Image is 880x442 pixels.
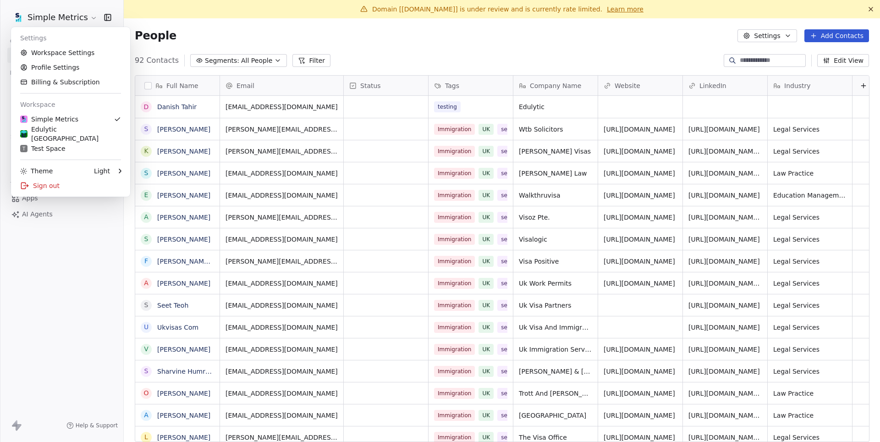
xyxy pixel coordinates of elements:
[519,102,592,111] span: Edulytic
[519,169,592,178] span: [PERSON_NAME] Law
[604,214,675,221] a: [URL][DOMAIN_NAME]
[519,257,592,266] span: Visa Positive
[143,388,148,398] div: O
[784,81,811,90] span: Industry
[773,169,847,178] span: Law Practice
[519,213,592,222] span: Visoz Pte.
[434,300,475,311] span: Immigration
[225,257,338,266] span: [PERSON_NAME][EMAIL_ADDRESS][DOMAIN_NAME]
[434,410,475,421] span: Immigration
[604,346,675,353] a: [URL][DOMAIN_NAME]
[604,192,675,199] a: [URL][DOMAIN_NAME]
[225,345,338,354] span: [EMAIL_ADDRESS][DOMAIN_NAME]
[773,191,847,200] span: Education Management
[519,147,592,156] span: [PERSON_NAME] Visas
[434,322,475,333] span: Immigration
[241,56,272,66] span: All People
[497,344,534,355] span: segment 1
[22,210,53,219] span: AI Agents
[144,146,148,156] div: K
[15,60,126,75] a: Profile Settings
[519,323,592,332] span: Uk Visa And Immigration
[497,278,534,289] span: segment 1
[530,81,581,90] span: Company Name
[144,344,148,354] div: V
[135,55,179,66] span: 92 Contacts
[478,322,494,333] span: UK
[604,126,675,133] a: [URL][DOMAIN_NAME]
[604,258,675,265] a: [URL][DOMAIN_NAME]
[773,367,847,376] span: Legal Services
[478,256,494,267] span: UK
[157,236,210,243] a: [PERSON_NAME]
[688,258,760,265] a: [URL][DOMAIN_NAME]
[478,278,494,289] span: UK
[604,412,675,419] a: [URL][DOMAIN_NAME]
[144,190,148,200] div: E
[27,11,88,23] span: Simple Metrics
[144,234,148,244] div: S
[6,177,29,191] span: Tools
[688,148,813,155] a: [URL][DOMAIN_NAME][PERSON_NAME]
[478,366,494,377] span: UK
[292,54,330,67] button: Filter
[434,212,475,223] span: Immigration
[144,322,148,332] div: U
[225,191,338,200] span: [EMAIL_ADDRESS][DOMAIN_NAME]
[13,12,24,23] img: sm-oviond-logo.png
[434,190,475,201] span: Immigration
[144,366,148,376] div: S
[817,54,869,67] button: Edit View
[15,97,126,112] div: Workspace
[434,168,475,179] span: Immigration
[519,345,592,354] span: Uk Immigration Services
[478,168,494,179] span: UK
[519,389,592,398] span: Trott And [PERSON_NAME]
[434,366,475,377] span: Immigration
[773,411,847,420] span: Law Practice
[478,344,494,355] span: UK
[15,45,126,60] a: Workspace Settings
[478,300,494,311] span: UK
[773,389,847,398] span: Law Practice
[604,236,675,243] a: [URL][DOMAIN_NAME]
[225,169,338,178] span: [EMAIL_ADDRESS][DOMAIN_NAME]
[688,368,760,375] a: [URL][DOMAIN_NAME]
[773,257,847,266] span: Legal Services
[434,256,475,267] span: Immigration
[497,146,534,157] span: segment 1
[20,115,78,124] div: Simple Metrics
[519,433,592,442] span: The Visa Office
[76,422,118,429] span: Help & Support
[688,192,760,199] a: [URL][DOMAIN_NAME]
[157,412,210,419] a: [PERSON_NAME]
[497,124,534,135] span: segment 1
[135,29,176,43] span: People
[434,388,475,399] span: Immigration
[497,388,534,399] span: segment 1
[478,388,494,399] span: UK
[773,125,847,134] span: Legal Services
[225,125,338,134] span: [PERSON_NAME][EMAIL_ADDRESS][DOMAIN_NAME]
[519,191,592,200] span: Walkthruvisa
[497,190,534,201] span: segment 1
[434,146,475,157] span: Immigration
[773,147,847,156] span: Legal Services
[94,166,110,176] div: Light
[157,368,217,375] a: Sharvine Humrash
[604,368,675,375] a: [URL][DOMAIN_NAME]
[157,390,210,397] a: [PERSON_NAME]
[688,236,760,243] a: [URL][DOMAIN_NAME]
[225,102,338,111] span: [EMAIL_ADDRESS][DOMAIN_NAME]
[804,29,869,42] button: Add Contacts
[360,81,381,90] span: Status
[604,148,675,155] a: [URL][DOMAIN_NAME]
[157,192,210,199] a: [PERSON_NAME]
[478,234,494,245] span: UK
[688,390,813,397] a: [URL][DOMAIN_NAME][PERSON_NAME]
[225,323,338,332] span: [EMAIL_ADDRESS][DOMAIN_NAME]
[236,81,254,90] span: Email
[688,346,760,353] a: [URL][DOMAIN_NAME]
[22,145,25,152] span: T
[688,302,760,309] a: [URL][DOMAIN_NAME]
